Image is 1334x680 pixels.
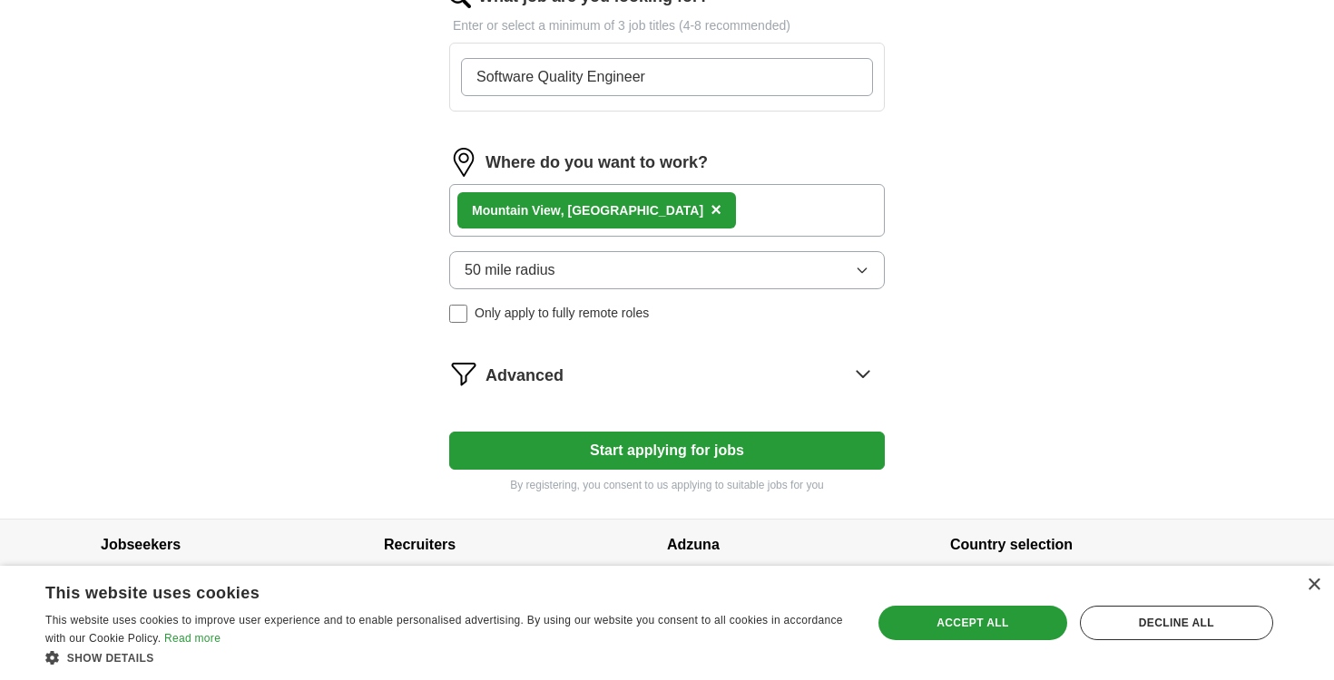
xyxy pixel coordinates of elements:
[1080,606,1273,640] div: Decline all
[950,520,1233,570] h4: Country selection
[475,304,649,323] span: Only apply to fully remote roles
[472,203,561,218] strong: Mountain View
[45,648,848,666] div: Show details
[449,305,467,323] input: Only apply to fully remote roles
[461,58,873,96] input: Type a job title and press enter
[45,577,802,604] div: This website uses cookies
[486,151,708,175] label: Where do you want to work?
[472,201,703,220] div: , [GEOGRAPHIC_DATA]
[486,364,564,388] span: Advanced
[711,199,721,219] span: ×
[67,652,154,665] span: Show details
[45,614,843,645] span: This website uses cookies to improve user experience and to enable personalised advertising. By u...
[449,148,478,177] img: location.png
[449,477,885,493] p: By registering, you consent to us applying to suitable jobs for you
[449,359,478,388] img: filter
[449,432,885,470] button: Start applying for jobs
[449,16,885,35] p: Enter or select a minimum of 3 job titles (4-8 recommended)
[449,251,885,289] button: 50 mile radius
[465,259,555,281] span: 50 mile radius
[1307,578,1320,592] div: Close
[164,632,221,645] a: Read more, opens a new window
[711,197,721,224] button: ×
[878,606,1067,640] div: Accept all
